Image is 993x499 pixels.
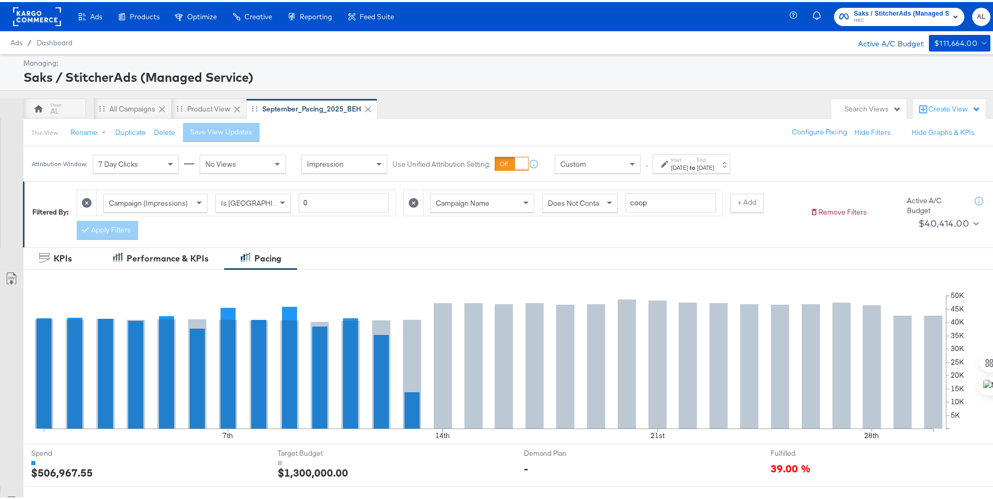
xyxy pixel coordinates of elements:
[976,9,986,21] span: AL
[951,382,964,391] text: 15K
[115,126,146,135] button: Duplicate
[928,102,980,113] div: Create View
[951,355,964,365] text: 25K
[854,15,949,23] span: HBC
[278,446,356,456] span: Target Budget
[688,161,697,169] strong: to
[864,429,879,438] text: 28th
[951,329,964,338] text: 35K
[31,127,59,135] div: This View:
[278,463,348,478] div: $1,300,000.00
[907,194,964,213] div: Active A/C Budget
[32,205,69,215] div: Filtered By:
[847,33,924,48] div: Active A/C Budget
[223,429,233,438] text: 7th
[854,6,949,17] span: Saks / StitcherAds (Managed Service)
[770,446,849,456] span: Fulfilled
[254,251,281,263] div: Pacing
[22,36,36,45] span: /
[127,251,209,263] div: Performance & KPIs
[177,104,182,109] div: Drag to reorder tab
[844,102,901,112] div: Search Views
[109,102,155,112] div: All Campaigns
[360,10,394,19] span: Feed Suite
[99,104,105,109] div: Drag to reorder tab
[854,126,891,135] button: Hide Filters
[697,161,714,170] div: [DATE]
[951,368,964,378] text: 20K
[671,155,688,161] label: Start:
[307,157,344,167] span: Impression
[951,395,964,404] text: 10K
[31,463,93,478] div: $506,967.55
[31,446,109,456] span: Spend
[951,342,964,351] text: 30K
[109,196,188,206] span: Campaign (Impressions)
[252,104,258,109] div: Drag to reorder tab
[951,408,960,418] text: 5K
[299,191,389,210] input: Enter a number
[187,10,217,19] span: Optimize
[23,56,988,66] div: Managing:
[934,35,977,48] div: $111,664.00
[651,429,665,438] text: 21st
[63,121,117,140] button: Rename
[671,161,688,170] div: [DATE]
[99,157,138,167] span: 7 Day Clicks
[642,162,652,166] span: ↑
[300,10,332,19] span: Reporting
[912,126,975,135] button: Hide Graphs & KPIs
[524,459,528,474] div: -
[205,157,236,167] span: No Views
[393,157,491,167] label: Use Unified Attribution Setting:
[436,196,489,206] span: Campaign Name
[730,192,764,210] button: + Add
[951,315,964,325] text: 40K
[54,251,72,263] div: KPIs
[929,33,990,49] button: $111,664.00
[221,196,301,206] span: Is [GEOGRAPHIC_DATA]
[626,191,716,210] input: Enter a search term
[972,6,990,24] button: AL
[810,205,867,215] button: Remove Filters
[834,6,964,24] button: Saks / StitcherAds (Managed Service)HBC
[90,10,102,19] span: Ads
[154,126,175,135] button: Delete
[262,102,361,112] div: September_Pacing_2025_BEH
[10,36,22,45] span: Ads
[951,289,964,298] text: 50K
[435,429,450,438] text: 14th
[130,10,160,19] span: Products
[784,121,854,140] button: Configure Pacing
[914,213,981,230] button: $40,414.00
[36,36,72,45] a: Dashboard
[770,459,811,473] span: 39.00 %
[560,157,586,167] span: Custom
[187,102,230,112] div: Product View
[951,302,964,311] text: 45K
[51,104,59,114] div: AL
[548,196,605,206] span: Does Not Contain
[918,214,969,229] div: $40,414.00
[524,446,602,456] span: Demand Plan
[23,66,988,84] div: Saks / StitcherAds (Managed Service)
[31,158,88,166] div: Attribution Window:
[244,10,272,19] span: Creative
[697,155,714,161] label: End:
